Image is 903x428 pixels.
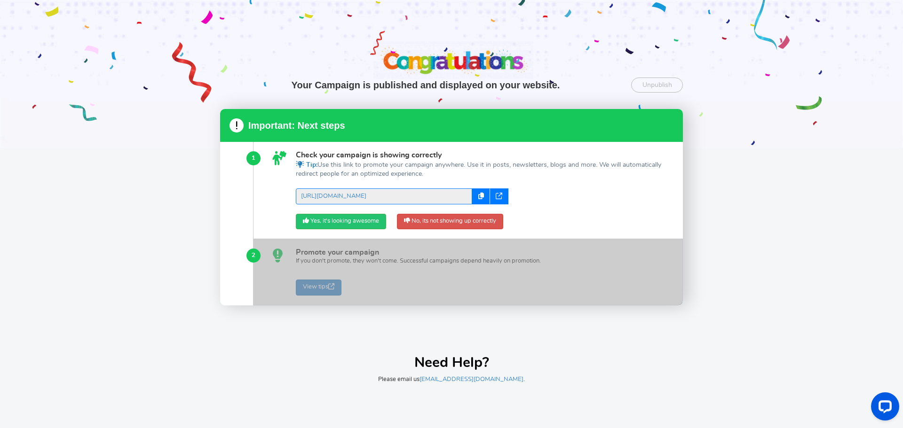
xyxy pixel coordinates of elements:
h3: Important: Next steps [220,109,683,142]
a: [URL][DOMAIN_NAME] [296,188,472,204]
a: [EMAIL_ADDRESS][DOMAIN_NAME] [420,376,523,382]
iframe: LiveChat chat widget [863,389,903,428]
h2: Your Campaign is published and displayed on your website. [220,80,631,90]
span: Tip: [306,162,317,168]
a: No, its not showing up correctly [397,214,503,230]
h4: Check your campaign is showing correctly [296,151,664,160]
p: Please email us . [220,375,683,384]
a: Yes, it's looking awesome [296,214,386,230]
h2: Need Help? [220,355,683,371]
a: Unpublish [631,78,683,93]
p: Use this link to promote your campaign anywhere. Use it in posts, newsletters, blogs and more. We... [296,161,664,179]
